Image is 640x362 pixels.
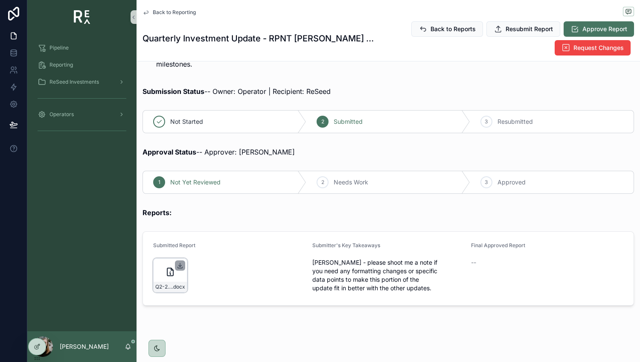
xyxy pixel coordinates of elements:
[564,21,634,37] button: Approve Report
[170,117,203,126] span: Not Started
[153,9,196,16] span: Back to Reporting
[431,25,476,33] span: Back to Reports
[170,178,221,187] span: Not Yet Reviewed
[312,258,465,292] span: [PERSON_NAME] - please shoot me a note if you need any formatting changes or specific data points...
[486,21,560,37] button: Resubmit Report
[334,178,368,187] span: Needs Work
[143,87,204,96] strong: Submission Status
[153,242,195,248] span: Submitted Report
[143,87,331,96] span: -- Owner: Operator | Recipient: ReSeed
[312,242,380,248] span: Submitter's Key Takeaways
[497,117,533,126] span: Resubmitted
[32,107,131,122] a: Operators
[321,179,324,186] span: 2
[143,32,374,44] h1: Quarterly Investment Update - RPNT [PERSON_NAME] Holdings, LLC
[143,148,196,156] strong: Approval Status
[49,61,73,68] span: Reporting
[32,57,131,73] a: Reporting
[32,40,131,55] a: Pipeline
[49,44,69,51] span: Pipeline
[143,9,196,16] a: Back to Reporting
[411,21,483,37] button: Back to Reports
[74,10,90,24] img: App logo
[471,258,476,267] span: --
[32,74,131,90] a: ReSeed Investments
[506,25,553,33] span: Resubmit Report
[334,117,363,126] span: Submitted
[582,25,627,33] span: Approve Report
[321,118,324,125] span: 2
[158,179,160,186] span: 1
[143,148,295,156] span: -- Approver: [PERSON_NAME]
[155,283,172,290] span: Q2-2025-Investor-Update
[555,40,631,55] button: Request Changes
[471,242,525,248] span: Final Approved Report
[485,118,488,125] span: 3
[49,111,74,118] span: Operators
[49,79,99,85] span: ReSeed Investments
[172,283,185,290] span: .docx
[27,34,137,149] div: scrollable content
[60,342,109,351] p: [PERSON_NAME]
[573,44,624,52] span: Request Changes
[143,208,172,217] strong: Reports:
[485,179,488,186] span: 3
[497,178,526,187] span: Approved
